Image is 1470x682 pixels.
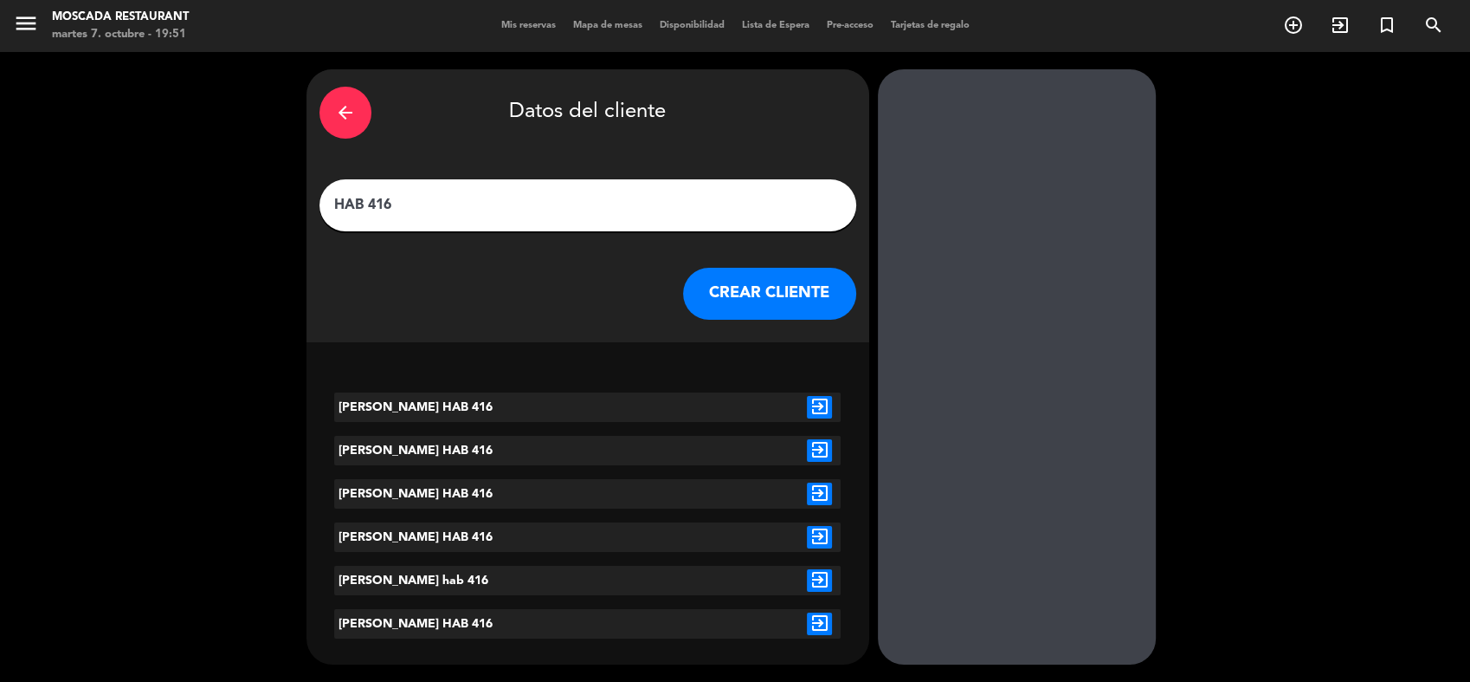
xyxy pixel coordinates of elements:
div: [PERSON_NAME] HAB 416 [334,436,545,465]
span: Disponibilidad [651,21,733,30]
span: Mapa de mesas [564,21,651,30]
span: Mis reservas [493,21,564,30]
div: Moscada Restaurant [52,9,189,26]
div: [PERSON_NAME] HAB 416 [334,609,545,639]
span: Tarjetas de regalo [882,21,978,30]
div: [PERSON_NAME] hab 416 [334,566,545,595]
i: search [1423,15,1444,36]
i: exit_to_app [807,613,832,635]
div: Datos del cliente [319,82,856,143]
input: Escriba nombre, correo electrónico o número de teléfono... [332,193,843,218]
i: exit_to_app [807,483,832,505]
i: arrow_back [335,102,356,123]
i: add_circle_outline [1283,15,1304,36]
i: exit_to_app [807,526,832,549]
div: martes 7. octubre - 19:51 [52,26,189,43]
i: menu [13,10,39,36]
div: [PERSON_NAME] HAB 416 [334,479,545,509]
div: [PERSON_NAME] HAB 416 [334,393,545,422]
i: exit_to_app [807,396,832,419]
button: menu [13,10,39,42]
button: CREAR CLIENTE [683,268,856,320]
i: exit_to_app [807,439,832,462]
i: turned_in_not [1377,15,1397,36]
span: Lista de Espera [733,21,818,30]
span: Pre-acceso [818,21,882,30]
i: exit_to_app [807,569,832,592]
i: exit_to_app [1330,15,1351,36]
div: [PERSON_NAME] HAB 416 [334,523,545,552]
